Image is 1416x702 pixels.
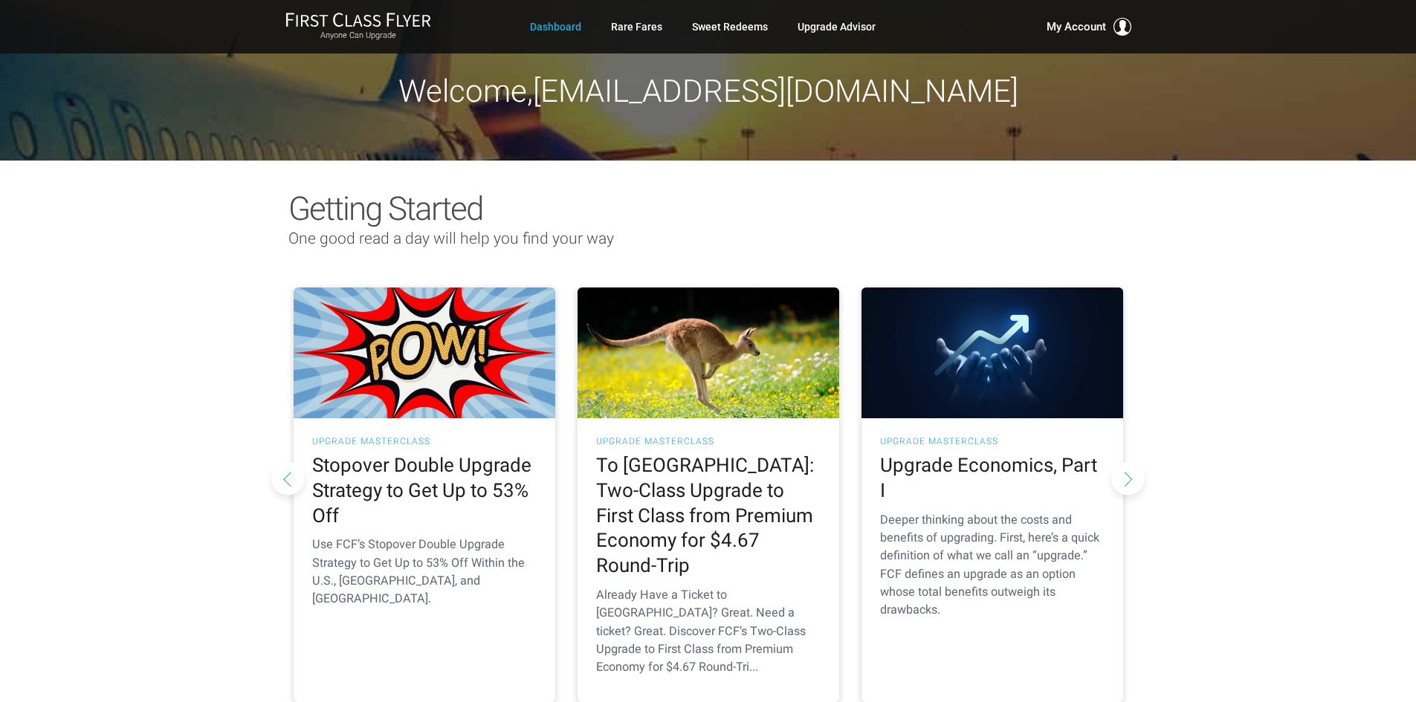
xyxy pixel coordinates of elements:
[880,511,1105,620] p: Deeper thinking about the costs and benefits of upgrading. First, here’s a quick definition of wh...
[880,453,1105,504] h2: Upgrade Economics, Part I
[288,230,614,247] span: One good read a day will help you find your way
[1111,461,1145,495] button: Next slide
[312,437,537,446] h3: UPGRADE MASTERCLASS
[596,437,821,446] h3: UPGRADE MASTERCLASS
[530,13,581,40] a: Dashboard
[798,13,876,40] a: Upgrade Advisor
[312,536,537,608] p: Use FCF’s Stopover Double Upgrade Strategy to Get Up to 53% Off Within the U.S., [GEOGRAPHIC_DATA...
[285,12,431,42] a: First Class FlyerAnyone Can Upgrade
[312,453,537,528] h2: Stopover Double Upgrade Strategy to Get Up to 53% Off
[692,13,768,40] a: Sweet Redeems
[1047,18,1131,36] button: My Account
[294,287,555,702] a: UPGRADE MASTERCLASS Stopover Double Upgrade Strategy to Get Up to 53% Off Use FCF’s Stopover Doub...
[288,189,482,228] span: Getting Started
[880,437,1105,446] h3: UPGRADE MASTERCLASS
[285,30,431,41] small: Anyone Can Upgrade
[1047,18,1106,36] span: My Account
[596,586,821,676] p: Already Have a Ticket to [GEOGRAPHIC_DATA]? Great. Need a ticket? Great. Discover FCF’s Two-Class...
[611,13,662,40] a: Rare Fares
[271,461,305,495] button: Previous slide
[398,73,1018,109] span: Welcome, [EMAIL_ADDRESS][DOMAIN_NAME]
[596,453,821,579] h2: To [GEOGRAPHIC_DATA]: Two-Class Upgrade to First Class from Premium Economy for $4.67 Round-Trip
[578,287,839,702] a: UPGRADE MASTERCLASS To [GEOGRAPHIC_DATA]: Two-Class Upgrade to First Class from Premium Economy f...
[861,287,1123,702] a: UPGRADE MASTERCLASS Upgrade Economics, Part I Deeper thinking about the costs and benefits of upg...
[285,12,431,27] img: First Class Flyer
